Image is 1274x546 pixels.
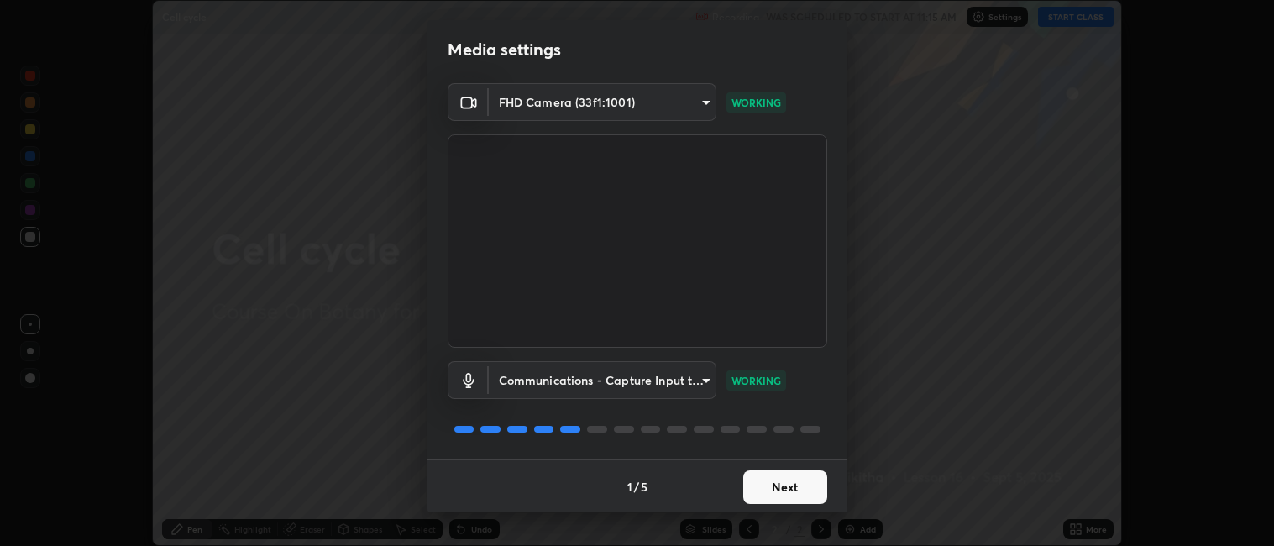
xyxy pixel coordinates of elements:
h4: 5 [641,478,647,496]
button: Next [743,470,827,504]
div: FHD Camera (33f1:1001) [489,361,716,399]
h4: 1 [627,478,632,496]
p: WORKING [731,95,781,110]
p: WORKING [731,373,781,388]
h4: / [634,478,639,496]
div: FHD Camera (33f1:1001) [489,83,716,121]
h2: Media settings [448,39,561,60]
